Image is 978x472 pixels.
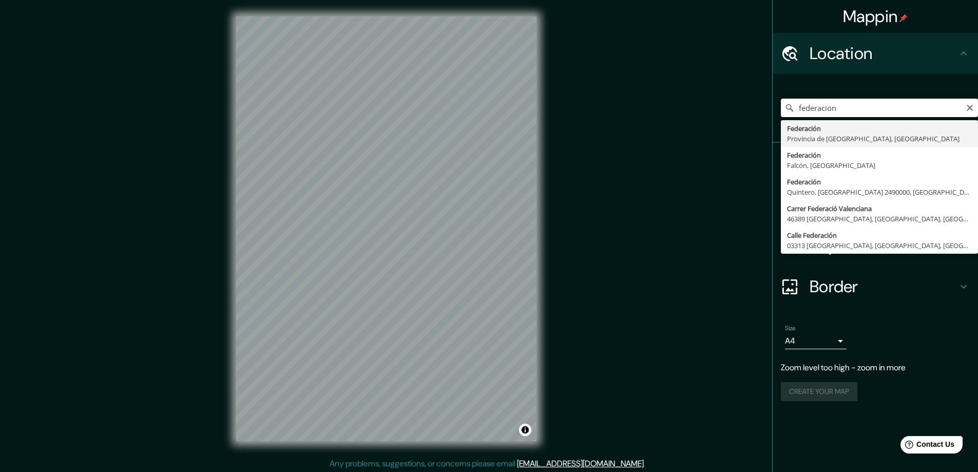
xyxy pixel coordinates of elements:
div: Location [773,33,978,74]
canvas: Map [236,16,536,441]
p: Zoom level too high - zoom in more [781,362,970,374]
label: Size [785,324,796,333]
div: 46389 [GEOGRAPHIC_DATA], [GEOGRAPHIC_DATA], [GEOGRAPHIC_DATA] [787,214,972,224]
div: . [647,458,649,470]
div: Calle Federación [787,230,972,240]
div: Pins [773,143,978,184]
div: Quintero, [GEOGRAPHIC_DATA] 2490000, [GEOGRAPHIC_DATA] [787,187,972,197]
div: Federación [787,177,972,187]
div: . [645,458,647,470]
button: Toggle attribution [519,424,531,436]
div: Federación [787,150,972,160]
div: Carrer Federació Valenciana [787,203,972,214]
div: A4 [785,333,847,349]
input: Pick your city or area [781,99,978,117]
a: [EMAIL_ADDRESS][DOMAIN_NAME] [517,458,644,469]
div: Style [773,184,978,225]
button: Clear [966,102,974,112]
div: Provincia de [GEOGRAPHIC_DATA], [GEOGRAPHIC_DATA] [787,134,972,144]
h4: Location [810,43,957,64]
div: Border [773,266,978,307]
h4: Mappin [843,6,908,27]
iframe: Help widget launcher [887,432,967,461]
img: pin-icon.png [899,14,908,22]
p: Any problems, suggestions, or concerns please email . [330,458,645,470]
div: Falcón, [GEOGRAPHIC_DATA] [787,160,972,171]
div: Layout [773,225,978,266]
h4: Border [810,276,957,297]
div: Federación [787,123,972,134]
h4: Layout [810,235,957,256]
div: 03313 [GEOGRAPHIC_DATA], [GEOGRAPHIC_DATA], [GEOGRAPHIC_DATA] [787,240,972,251]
